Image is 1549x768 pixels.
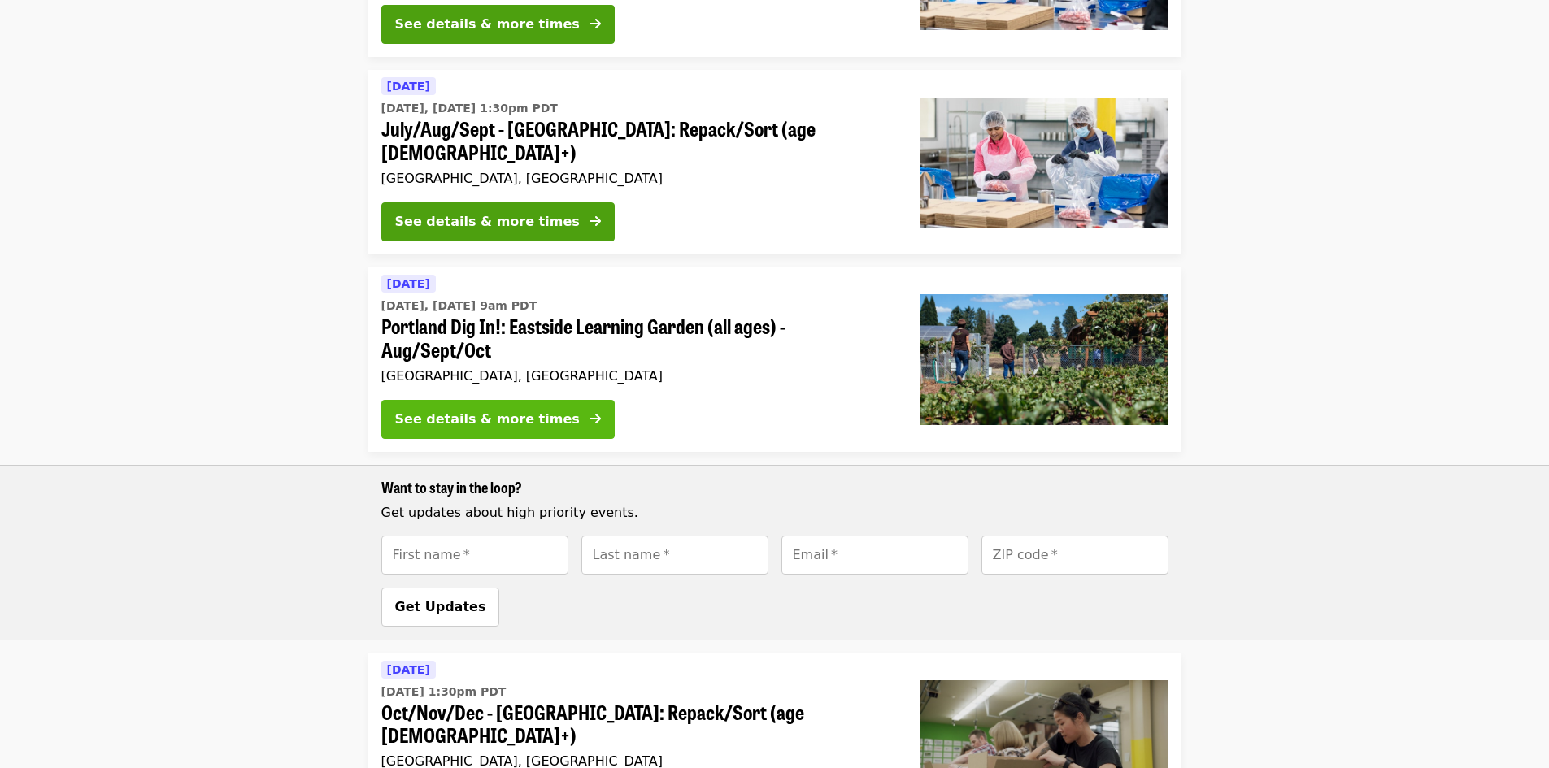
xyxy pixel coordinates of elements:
[395,599,486,614] span: Get Updates
[381,400,615,439] button: See details & more times
[581,536,768,575] input: [object Object]
[981,536,1168,575] input: [object Object]
[381,536,568,575] input: [object Object]
[381,588,500,627] button: Get Updates
[381,202,615,241] button: See details & more times
[590,16,601,32] i: arrow-right icon
[381,683,507,701] time: [DATE] 1:30pm PDT
[395,410,580,429] div: See details & more times
[368,267,1181,452] a: See details for "Portland Dig In!: Eastside Learning Garden (all ages) - Aug/Sept/Oct"
[920,98,1168,228] img: July/Aug/Sept - Beaverton: Repack/Sort (age 10+) organized by Oregon Food Bank
[590,214,601,229] i: arrow-right icon
[381,297,537,315] time: [DATE], [DATE] 9am PDT
[387,80,430,93] span: [DATE]
[920,294,1168,424] img: Portland Dig In!: Eastside Learning Garden (all ages) - Aug/Sept/Oct organized by Oregon Food Bank
[381,117,894,164] span: July/Aug/Sept - [GEOGRAPHIC_DATA]: Repack/Sort (age [DEMOGRAPHIC_DATA]+)
[381,505,638,520] span: Get updates about high priority events.
[381,315,894,362] span: Portland Dig In!: Eastside Learning Garden (all ages) - Aug/Sept/Oct
[381,476,522,497] span: Want to stay in the loop?
[395,15,580,34] div: See details & more times
[368,70,1181,254] a: See details for "July/Aug/Sept - Beaverton: Repack/Sort (age 10+)"
[590,411,601,427] i: arrow-right icon
[387,663,430,676] span: [DATE]
[395,212,580,232] div: See details & more times
[381,5,615,44] button: See details & more times
[381,701,894,748] span: Oct/Nov/Dec - [GEOGRAPHIC_DATA]: Repack/Sort (age [DEMOGRAPHIC_DATA]+)
[381,368,894,384] div: [GEOGRAPHIC_DATA], [GEOGRAPHIC_DATA]
[387,277,430,290] span: [DATE]
[381,100,558,117] time: [DATE], [DATE] 1:30pm PDT
[381,171,894,186] div: [GEOGRAPHIC_DATA], [GEOGRAPHIC_DATA]
[781,536,968,575] input: [object Object]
